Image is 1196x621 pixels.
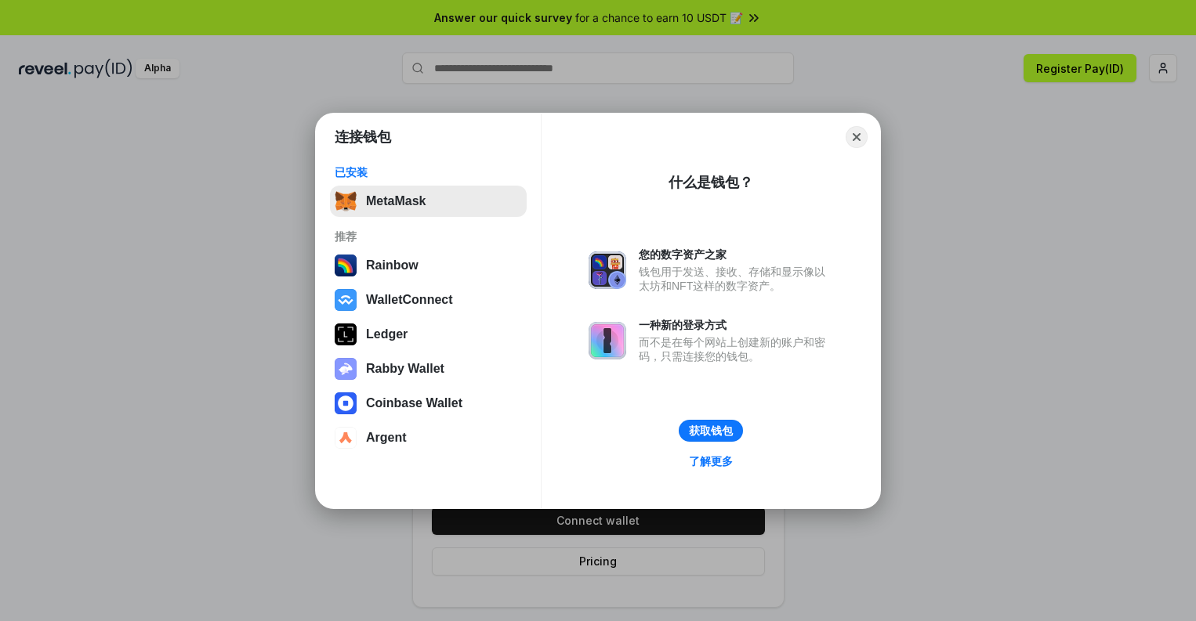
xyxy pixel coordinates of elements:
div: Rabby Wallet [366,362,444,376]
div: 钱包用于发送、接收、存储和显示像以太坊和NFT这样的数字资产。 [639,265,833,293]
button: MetaMask [330,186,527,217]
img: svg+xml,%3Csvg%20width%3D%2228%22%20height%3D%2228%22%20viewBox%3D%220%200%2028%2028%22%20fill%3D... [335,427,357,449]
img: svg+xml,%3Csvg%20width%3D%2228%22%20height%3D%2228%22%20viewBox%3D%220%200%2028%2028%22%20fill%3D... [335,289,357,311]
button: Close [846,126,868,148]
div: 您的数字资产之家 [639,247,833,262]
div: Coinbase Wallet [366,396,462,410]
div: 推荐 [335,229,522,244]
h1: 连接钱包 [335,128,391,146]
div: 一种新的登录方式 [639,318,833,332]
div: 获取钱包 [689,424,733,438]
button: 获取钱包 [679,420,743,442]
div: Argent [366,431,407,445]
button: Coinbase Wallet [330,388,527,419]
a: 了解更多 [680,451,742,471]
div: 了解更多 [689,454,733,468]
div: Ledger [366,327,408,341]
button: Rabby Wallet [330,353,527,385]
div: 已安装 [335,165,522,179]
button: Ledger [330,319,527,350]
div: 而不是在每个网站上创建新的账户和密码，只需连接您的钱包。 [639,335,833,363]
img: svg+xml,%3Csvg%20width%3D%2228%22%20height%3D%2228%22%20viewBox%3D%220%200%2028%2028%22%20fill%3D... [335,392,357,414]
div: 什么是钱包？ [669,173,753,192]
button: WalletConnect [330,284,527,316]
img: svg+xml,%3Csvg%20xmlns%3D%22http%3A%2F%2Fwww.w3.org%2F2000%2Fsvg%22%20fill%3D%22none%22%20viewBox... [589,251,626,289]
button: Rainbow [330,250,527,281]
img: svg+xml,%3Csvg%20xmlns%3D%22http%3A%2F%2Fwww.w3.org%2F2000%2Fsvg%22%20width%3D%2228%22%20height%3... [335,323,357,345]
img: svg+xml,%3Csvg%20xmlns%3D%22http%3A%2F%2Fwww.w3.org%2F2000%2Fsvg%22%20fill%3D%22none%22%20viewBox... [589,322,626,359]
div: MetaMask [366,194,426,208]
img: svg+xml,%3Csvg%20xmlns%3D%22http%3A%2F%2Fwww.w3.org%2F2000%2Fsvg%22%20fill%3D%22none%22%20viewBox... [335,358,357,380]
img: svg+xml,%3Csvg%20fill%3D%22none%22%20height%3D%2233%22%20viewBox%3D%220%200%2035%2033%22%20width%... [335,190,357,212]
button: Argent [330,422,527,453]
img: svg+xml,%3Csvg%20width%3D%22120%22%20height%3D%22120%22%20viewBox%3D%220%200%20120%20120%22%20fil... [335,255,357,276]
div: WalletConnect [366,293,453,307]
div: Rainbow [366,258,419,273]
